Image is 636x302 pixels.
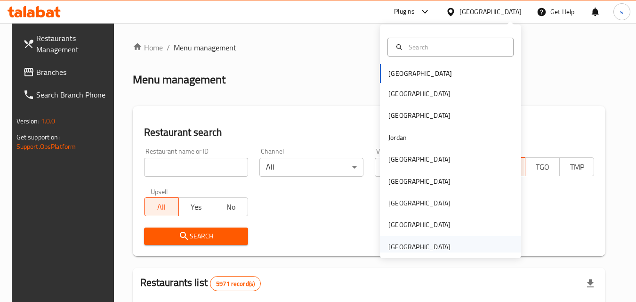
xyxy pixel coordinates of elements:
span: s [620,7,623,17]
button: All [144,197,179,216]
span: Search Branch Phone [36,89,111,100]
li: / [167,42,170,53]
a: Search Branch Phone [16,83,118,106]
h2: Restaurants list [140,276,261,291]
span: Restaurants Management [36,33,111,55]
button: Yes [178,197,213,216]
span: Yes [183,200,209,214]
button: No [213,197,248,216]
label: Upsell [151,188,168,195]
nav: breadcrumb [133,42,606,53]
div: [GEOGRAPHIC_DATA] [388,154,451,164]
input: Search [405,42,507,52]
input: Search for restaurant name or ID.. [144,158,248,177]
span: 5971 record(s) [210,279,260,288]
div: All [375,158,479,177]
button: Search [144,228,248,245]
div: [GEOGRAPHIC_DATA] [388,176,451,187]
span: 1.0.0 [41,115,56,127]
div: Plugins [394,6,415,17]
div: Export file [579,272,602,295]
div: Total records count [210,276,261,291]
h2: Menu management [133,72,225,87]
span: Get support on: [16,131,60,143]
button: TMP [559,157,594,176]
h2: Restaurant search [144,125,595,139]
a: Home [133,42,163,53]
span: Search [152,230,241,242]
div: [GEOGRAPHIC_DATA] [388,242,451,252]
div: Jordan [388,132,407,143]
span: Menu management [174,42,236,53]
a: Restaurants Management [16,27,118,61]
div: [GEOGRAPHIC_DATA] [388,198,451,208]
div: [GEOGRAPHIC_DATA] [388,110,451,121]
div: [GEOGRAPHIC_DATA] [388,220,451,230]
div: [GEOGRAPHIC_DATA] [388,89,451,99]
span: Version: [16,115,40,127]
span: TGO [529,160,556,174]
button: TGO [525,157,560,176]
div: [GEOGRAPHIC_DATA] [459,7,522,17]
a: Branches [16,61,118,83]
span: TMP [564,160,590,174]
span: All [148,200,175,214]
span: No [217,200,244,214]
a: Support.OpsPlatform [16,140,76,153]
span: Branches [36,66,111,78]
div: All [259,158,363,177]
